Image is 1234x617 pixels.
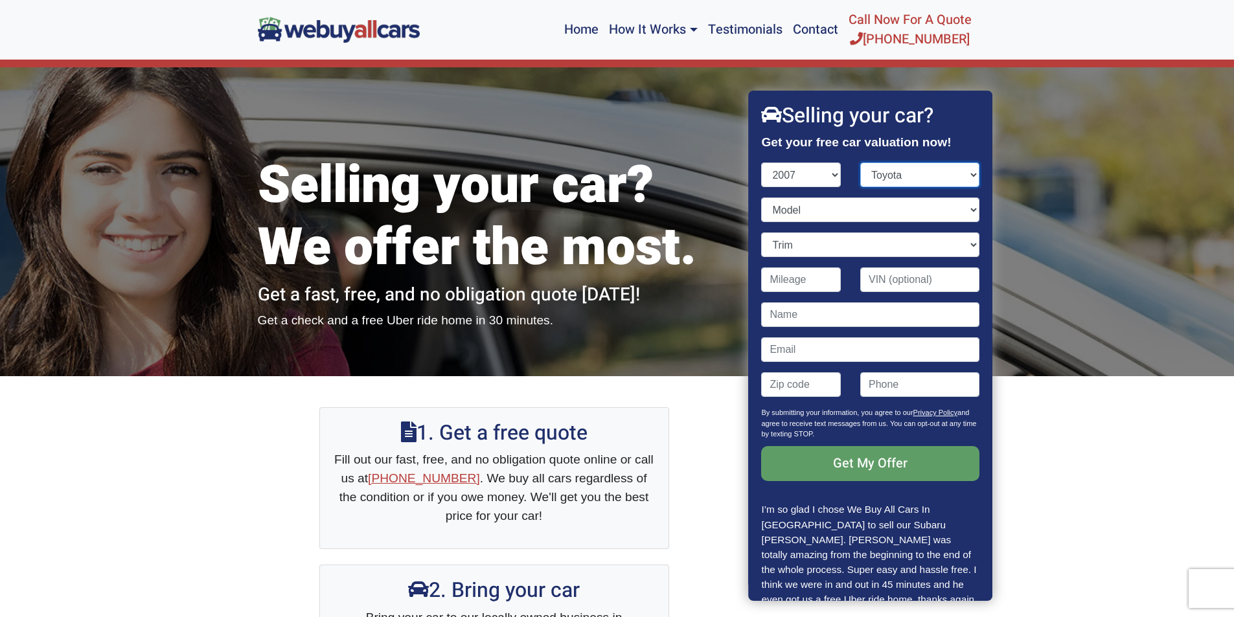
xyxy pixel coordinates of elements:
[559,5,604,54] a: Home
[762,104,979,128] h2: Selling your car?
[762,135,952,149] strong: Get your free car valuation now!
[762,267,841,292] input: Mileage
[604,5,702,54] a: How It Works
[762,407,979,446] p: By submitting your information, you agree to our and agree to receive text messages from us. You ...
[860,267,979,292] input: VIN (optional)
[258,17,420,42] img: We Buy All Cars in NJ logo
[913,409,957,416] a: Privacy Policy
[762,337,979,362] input: Email
[333,578,656,603] h2: 2. Bring your car
[860,372,979,397] input: Phone
[333,451,656,525] p: Fill out our fast, free, and no obligation quote online or call us at . We buy all cars regardles...
[368,471,480,485] a: [PHONE_NUMBER]
[762,163,979,502] form: Contact form
[258,311,731,330] p: Get a check and a free Uber ride home in 30 minutes.
[703,5,788,54] a: Testimonials
[843,5,977,54] a: Call Now For A Quote[PHONE_NUMBER]
[762,372,841,397] input: Zip code
[258,155,731,279] h1: Selling your car? We offer the most.
[788,5,843,54] a: Contact
[762,302,979,327] input: Name
[333,421,656,445] h2: 1. Get a free quote
[762,446,979,481] input: Get My Offer
[258,284,731,306] h2: Get a fast, free, and no obligation quote [DATE]!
